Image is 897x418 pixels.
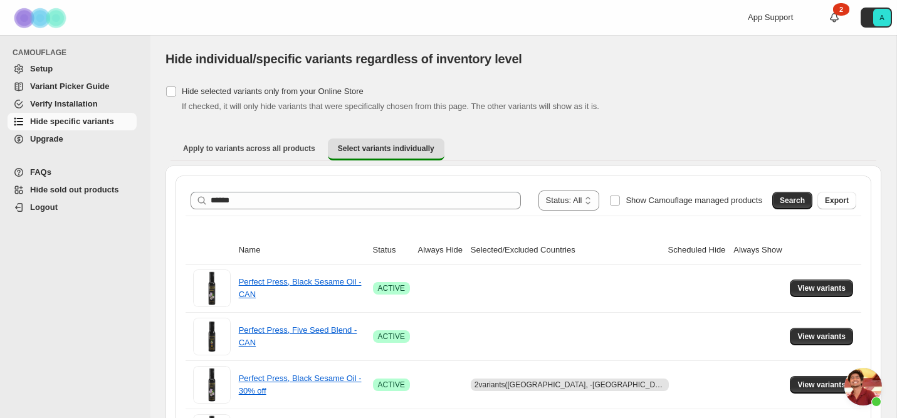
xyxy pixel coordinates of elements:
th: Status [369,236,414,264]
span: Variant Picker Guide [30,81,109,91]
span: 2 variants ([GEOGRAPHIC_DATA], -[GEOGRAPHIC_DATA]) [475,380,673,389]
a: Logout [8,199,137,216]
text: A [879,14,884,21]
button: View variants [790,280,853,297]
img: Perfect Press, Black Sesame Oil - CAN [193,269,231,307]
span: Show Camouflage managed products [626,196,762,205]
span: ACTIVE [378,283,405,293]
button: Apply to variants across all products [173,138,325,159]
a: Hide specific variants [8,113,137,130]
span: Select variants individually [338,144,434,154]
a: FAQs [8,164,137,181]
span: Setup [30,64,53,73]
span: Search [780,196,805,206]
span: FAQs [30,167,51,177]
span: View variants [797,380,846,390]
a: Perfect Press, Five Seed Blend - CAN [239,325,357,347]
span: Verify Installation [30,99,98,108]
span: Avatar with initials A [873,9,891,26]
img: Perfect Press, Five Seed Blend - CAN [193,318,231,355]
span: View variants [797,332,846,342]
span: Hide selected variants only from your Online Store [182,86,364,96]
span: If checked, it will only hide variants that were specifically chosen from this page. The other va... [182,102,599,111]
span: Apply to variants across all products [183,144,315,154]
a: Upgrade [8,130,137,148]
span: ACTIVE [378,380,405,390]
a: Open chat [844,368,882,405]
a: Perfect Press, Black Sesame Oil - CAN [239,277,362,299]
th: Scheduled Hide [664,236,730,264]
button: Select variants individually [328,138,444,160]
th: Always Hide [414,236,467,264]
a: Perfect Press, Black Sesame Oil - 30% off [239,374,362,395]
span: ACTIVE [378,332,405,342]
img: Camouflage [10,1,73,35]
a: Setup [8,60,137,78]
button: Avatar with initials A [861,8,892,28]
th: Name [235,236,369,264]
a: 2 [828,11,841,24]
div: 2 [833,3,849,16]
button: Search [772,192,812,209]
span: Upgrade [30,134,63,144]
button: View variants [790,376,853,394]
span: Logout [30,202,58,212]
img: Perfect Press, Black Sesame Oil - 30% off [193,366,231,404]
span: App Support [748,13,793,22]
span: Hide sold out products [30,185,119,194]
button: View variants [790,328,853,345]
th: Always Show [730,236,786,264]
button: Export [817,192,856,209]
span: Hide specific variants [30,117,114,126]
a: Variant Picker Guide [8,78,137,95]
span: View variants [797,283,846,293]
span: Hide individual/specific variants regardless of inventory level [165,52,522,66]
span: Export [825,196,849,206]
span: CAMOUFLAGE [13,48,142,58]
a: Hide sold out products [8,181,137,199]
th: Selected/Excluded Countries [467,236,664,264]
a: Verify Installation [8,95,137,113]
